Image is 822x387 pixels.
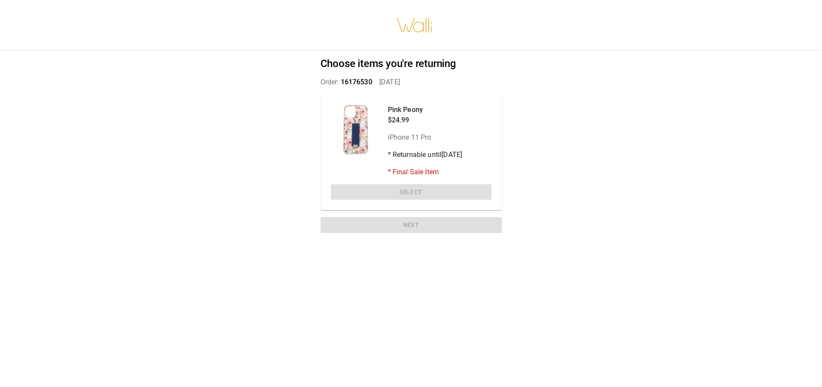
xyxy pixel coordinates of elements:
[321,58,502,70] h2: Choose items you're returning
[388,132,463,143] p: iPhone 11 Pro
[321,77,502,87] p: Order: [DATE]
[388,167,463,177] p: * Final Sale Item
[388,150,463,160] p: * Returnable until [DATE]
[341,78,372,86] span: 16176530
[396,6,433,44] img: walli-inc.myshopify.com
[388,115,463,125] p: $24.99
[388,105,463,115] p: Pink Peony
